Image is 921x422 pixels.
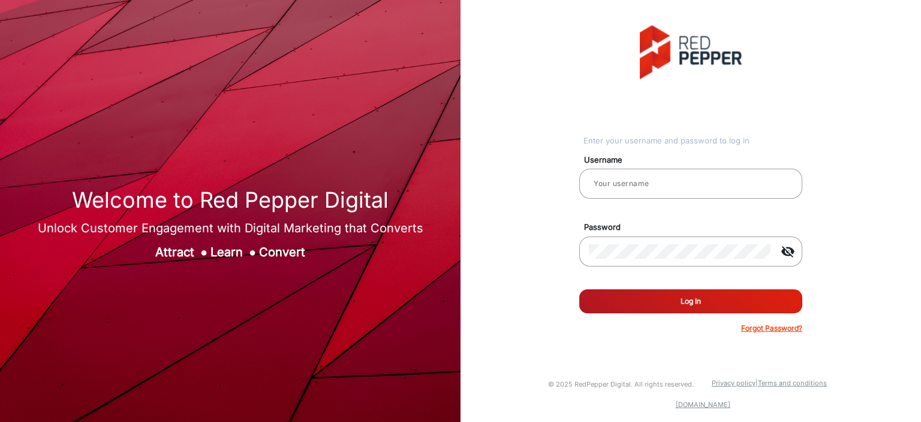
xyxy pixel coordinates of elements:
[548,380,694,388] small: © 2025 RedPepper Digital. All rights reserved.
[676,400,730,409] a: [DOMAIN_NAME]
[38,187,423,213] h1: Welcome to Red Pepper Digital
[38,243,423,261] div: Attract Learn Convert
[583,135,802,147] div: Enter your username and password to log in
[575,222,816,234] mat-label: Password
[579,289,802,313] button: Log In
[200,245,207,259] span: ●
[640,25,742,79] img: vmg-logo
[712,379,756,387] a: Privacy policy
[589,176,793,191] input: Your username
[756,379,758,387] a: |
[249,245,256,259] span: ●
[575,154,816,166] mat-label: Username
[773,244,802,259] mat-icon: visibility_off
[758,379,827,387] a: Terms and conditions
[38,219,423,237] div: Unlock Customer Engagement with Digital Marketing that Converts
[741,323,802,334] p: Forgot Password?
